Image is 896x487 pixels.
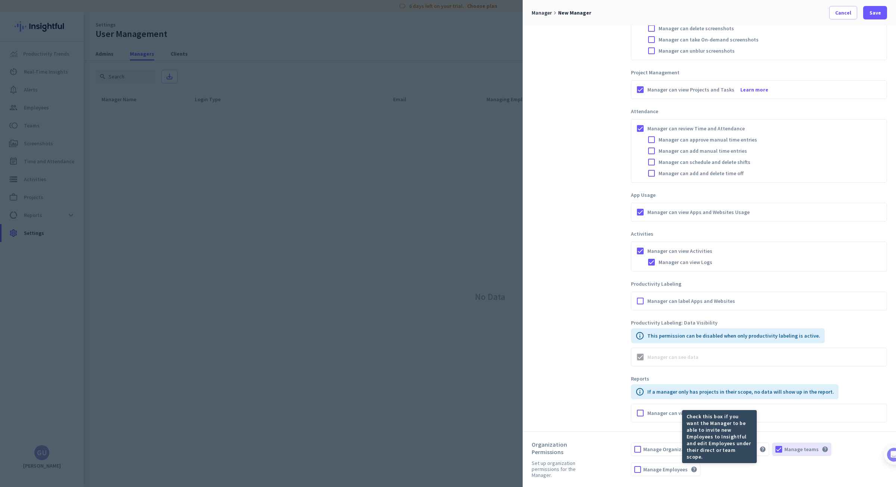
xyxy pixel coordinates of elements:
[659,36,759,43] span: Manager can take On-demand screenshots
[643,466,688,473] span: Manage Employees
[659,47,735,55] span: Manager can unblur screenshots
[647,247,712,255] span: Manager can view Activities
[558,9,591,16] span: New manager
[659,158,750,166] span: Manager can schedule and delete shifts
[647,332,820,339] p: This permission can be disabled when only productivity labeling is active.
[647,208,750,216] span: Manager can view Apps and Websites Usage
[631,375,887,382] div: Reports
[659,136,757,143] span: Manager can approve manual time entries
[682,410,757,463] div: Check this box if you want the Manager to be able to invite new Employees to Insightful and edit ...
[659,170,744,177] span: Manager can add and delete time off
[829,6,857,19] button: Cancel
[532,441,594,456] div: Organization Permissions
[631,230,887,237] div: Activities
[647,388,834,396] p: If a manager only has projects in their scope, no data will show up in the report.
[659,25,734,32] span: Manager can delete screenshots
[631,192,887,198] div: App Usage
[532,460,594,478] div: Set up organization permissions for the Manager.
[659,147,747,155] span: Manager can add manual time entries
[869,9,881,16] span: Save
[740,86,768,93] a: Learn more
[532,9,552,16] span: manager
[863,6,887,19] button: Save
[635,331,644,340] i: info
[822,446,828,453] i: help
[659,258,712,266] span: Manager can view Logs
[691,466,697,473] i: help
[784,446,819,453] span: Manage teams
[631,69,887,76] div: Project Management
[647,86,734,93] span: Manager can view Projects and Tasks
[835,9,851,16] span: Cancel
[631,319,887,326] div: Productivity Labeling: Data Visibility
[647,297,735,305] span: Manager can label Apps and Websites
[631,108,887,115] div: Attendance
[631,280,887,287] div: Productivity Labeling
[552,10,558,16] i: keyboard_arrow_right
[759,446,766,453] i: help
[647,409,741,417] span: Manager can view workload distribution
[647,125,745,132] span: Manager can review Time and Attendance
[635,387,644,396] i: info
